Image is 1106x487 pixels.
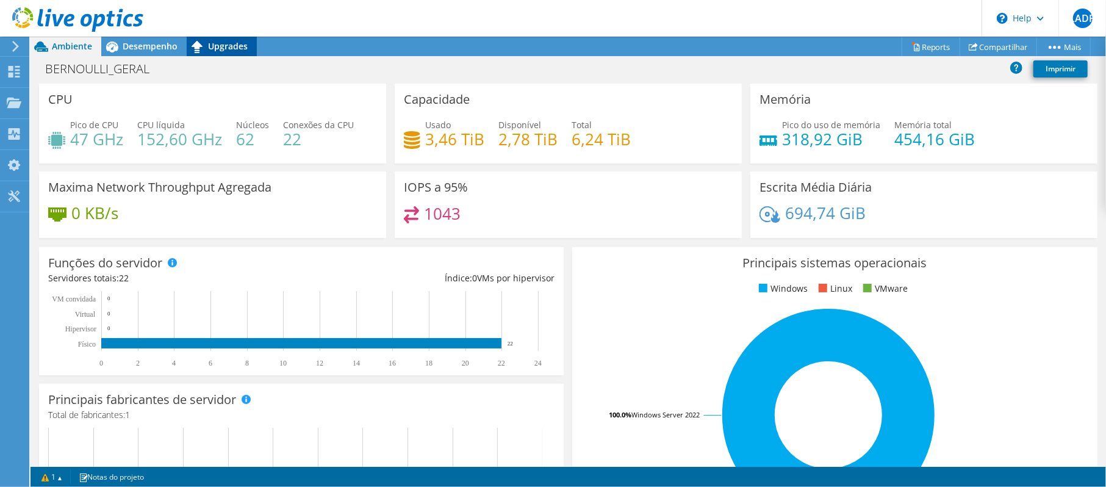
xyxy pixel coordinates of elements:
[48,393,236,406] h3: Principais fabricantes de servidor
[301,272,555,285] div: Índice: VMs por hipervisor
[48,93,73,106] h3: CPU
[70,469,153,485] a: Notas do projeto
[404,181,468,194] h3: IOPS a 95%
[785,206,866,220] h4: 694,74 GiB
[245,359,249,367] text: 8
[48,272,301,285] div: Servidores totais:
[581,256,1088,270] h3: Principais sistemas operacionais
[107,311,110,317] text: 0
[119,272,129,284] span: 22
[756,282,808,295] li: Windows
[123,40,178,52] span: Desempenho
[71,206,118,220] h4: 0 KB/s
[137,132,222,146] h4: 152,60 GHz
[508,341,513,347] text: 22
[75,310,96,319] text: Virtual
[759,93,811,106] h3: Memória
[40,62,168,76] h1: BERNOULLI_GERAL
[631,410,700,419] tspan: Windows Server 2022
[997,13,1008,24] svg: \n
[107,325,110,331] text: 0
[960,37,1037,56] a: Compartilhar
[424,207,461,220] h4: 1043
[1036,37,1091,56] a: Mais
[404,93,470,106] h3: Capacidade
[48,408,555,422] h4: Total de fabricantes:
[65,325,96,333] text: Hipervisor
[609,410,631,419] tspan: 100.0%
[860,282,908,295] li: VMware
[48,181,271,194] h3: Maxima Network Throughput Agregada
[99,359,103,367] text: 0
[425,359,433,367] text: 18
[316,359,323,367] text: 12
[48,256,162,270] h3: Funções do servidor
[572,119,592,131] span: Total
[52,295,96,303] text: VM convidada
[425,119,451,131] span: Usado
[208,40,248,52] span: Upgrades
[759,181,872,194] h3: Escrita Média Diária
[136,359,140,367] text: 2
[462,359,469,367] text: 20
[70,132,123,146] h4: 47 GHz
[389,359,396,367] text: 16
[534,359,542,367] text: 24
[498,132,558,146] h4: 2,78 TiB
[236,132,269,146] h4: 62
[498,119,541,131] span: Disponível
[782,119,880,131] span: Pico do uso de memória
[236,119,269,131] span: Núcleos
[472,272,477,284] span: 0
[125,409,130,420] span: 1
[172,359,176,367] text: 4
[425,132,484,146] h4: 3,46 TiB
[1073,9,1093,28] span: LADP
[353,359,360,367] text: 14
[816,282,852,295] li: Linux
[894,132,975,146] h4: 454,16 GiB
[52,40,92,52] span: Ambiente
[782,132,880,146] h4: 318,92 GiB
[283,119,354,131] span: Conexões da CPU
[283,132,354,146] h4: 22
[78,340,96,348] tspan: Físico
[572,132,631,146] h4: 6,24 TiB
[209,359,212,367] text: 6
[70,119,118,131] span: Pico de CPU
[107,295,110,301] text: 0
[137,119,185,131] span: CPU líquida
[1033,60,1088,78] a: Imprimir
[33,469,71,485] a: 1
[894,119,952,131] span: Memória total
[279,359,287,367] text: 10
[498,359,505,367] text: 22
[902,37,960,56] a: Reports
